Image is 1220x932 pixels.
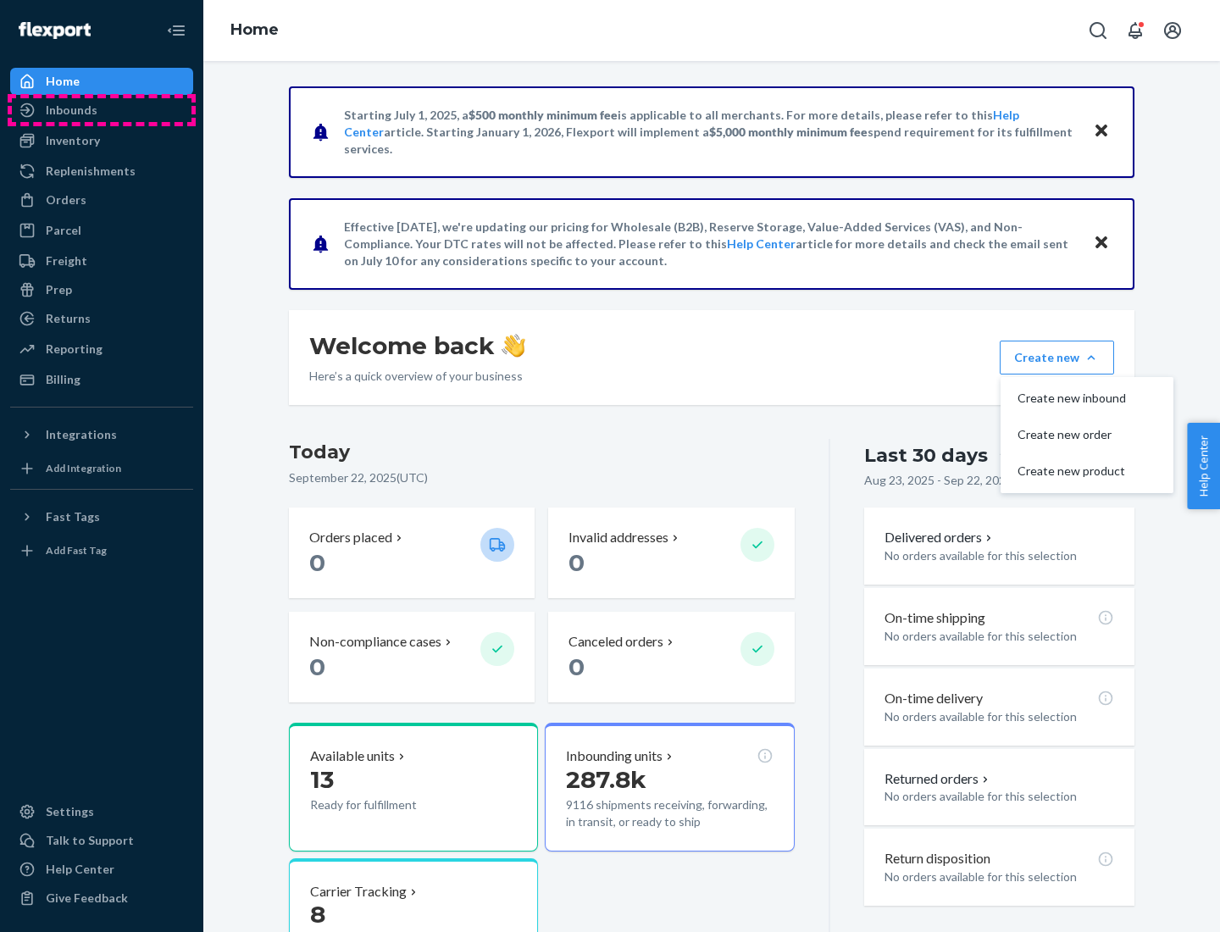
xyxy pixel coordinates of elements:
[568,652,585,681] span: 0
[46,803,94,820] div: Settings
[1018,392,1126,404] span: Create new inbound
[10,537,193,564] a: Add Fast Tag
[10,68,193,95] a: Home
[46,371,80,388] div: Billing
[46,832,134,849] div: Talk to Support
[1004,380,1170,417] button: Create new inbound
[469,108,618,122] span: $500 monthly minimum fee
[884,608,985,628] p: On-time shipping
[309,528,392,547] p: Orders placed
[545,723,794,852] button: Inbounding units287.8k9116 shipments receiving, forwarding, in transit, or ready to ship
[46,426,117,443] div: Integrations
[10,305,193,332] a: Returns
[10,455,193,482] a: Add Integration
[46,281,72,298] div: Prep
[10,827,193,854] a: Talk to Support
[1018,429,1126,441] span: Create new order
[884,528,995,547] button: Delivered orders
[864,472,1044,489] p: Aug 23, 2025 - Sep 22, 2025 ( UTC )
[1090,119,1112,144] button: Close
[10,158,193,185] a: Replenishments
[10,276,193,303] a: Prep
[46,341,103,358] div: Reporting
[884,689,983,708] p: On-time delivery
[568,632,663,652] p: Canceled orders
[310,900,325,929] span: 8
[10,856,193,883] a: Help Center
[46,73,80,90] div: Home
[46,508,100,525] div: Fast Tags
[884,628,1114,645] p: No orders available for this selection
[10,127,193,154] a: Inventory
[709,125,868,139] span: $5,000 monthly minimum fee
[309,632,441,652] p: Non-compliance cases
[884,849,990,868] p: Return disposition
[309,368,525,385] p: Here’s a quick overview of your business
[310,765,334,794] span: 13
[10,217,193,244] a: Parcel
[289,723,538,852] button: Available units13Ready for fulfillment
[10,186,193,214] a: Orders
[1187,423,1220,509] button: Help Center
[46,222,81,239] div: Parcel
[344,219,1077,269] p: Effective [DATE], we're updating our pricing for Wholesale (B2B), Reserve Storage, Value-Added Se...
[46,252,87,269] div: Freight
[309,548,325,577] span: 0
[10,798,193,825] a: Settings
[1156,14,1189,47] button: Open account menu
[566,746,663,766] p: Inbounding units
[46,102,97,119] div: Inbounds
[1000,341,1114,374] button: Create newCreate new inboundCreate new orderCreate new product
[884,769,992,789] button: Returned orders
[46,132,100,149] div: Inventory
[46,543,107,558] div: Add Fast Tag
[10,97,193,124] a: Inbounds
[309,330,525,361] h1: Welcome back
[19,22,91,39] img: Flexport logo
[10,247,193,275] a: Freight
[46,861,114,878] div: Help Center
[230,20,279,39] a: Home
[344,107,1077,158] p: Starting July 1, 2025, a is applicable to all merchants. For more details, please refer to this a...
[568,548,585,577] span: 0
[289,469,795,486] p: September 22, 2025 ( UTC )
[46,191,86,208] div: Orders
[1090,231,1112,256] button: Close
[1118,14,1152,47] button: Open notifications
[309,652,325,681] span: 0
[884,708,1114,725] p: No orders available for this selection
[502,334,525,358] img: hand-wave emoji
[884,547,1114,564] p: No orders available for this selection
[310,882,407,901] p: Carrier Tracking
[1004,453,1170,490] button: Create new product
[1004,417,1170,453] button: Create new order
[10,885,193,912] button: Give Feedback
[46,163,136,180] div: Replenishments
[310,746,395,766] p: Available units
[46,461,121,475] div: Add Integration
[548,612,794,702] button: Canceled orders 0
[10,503,193,530] button: Fast Tags
[568,528,668,547] p: Invalid addresses
[310,796,467,813] p: Ready for fulfillment
[884,868,1114,885] p: No orders available for this selection
[1018,465,1126,477] span: Create new product
[46,310,91,327] div: Returns
[46,890,128,907] div: Give Feedback
[548,508,794,598] button: Invalid addresses 0
[10,421,193,448] button: Integrations
[10,366,193,393] a: Billing
[566,796,773,830] p: 9116 shipments receiving, forwarding, in transit, or ready to ship
[864,442,988,469] div: Last 30 days
[566,765,646,794] span: 287.8k
[1081,14,1115,47] button: Open Search Box
[159,14,193,47] button: Close Navigation
[289,508,535,598] button: Orders placed 0
[289,439,795,466] h3: Today
[10,336,193,363] a: Reporting
[884,788,1114,805] p: No orders available for this selection
[727,236,796,251] a: Help Center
